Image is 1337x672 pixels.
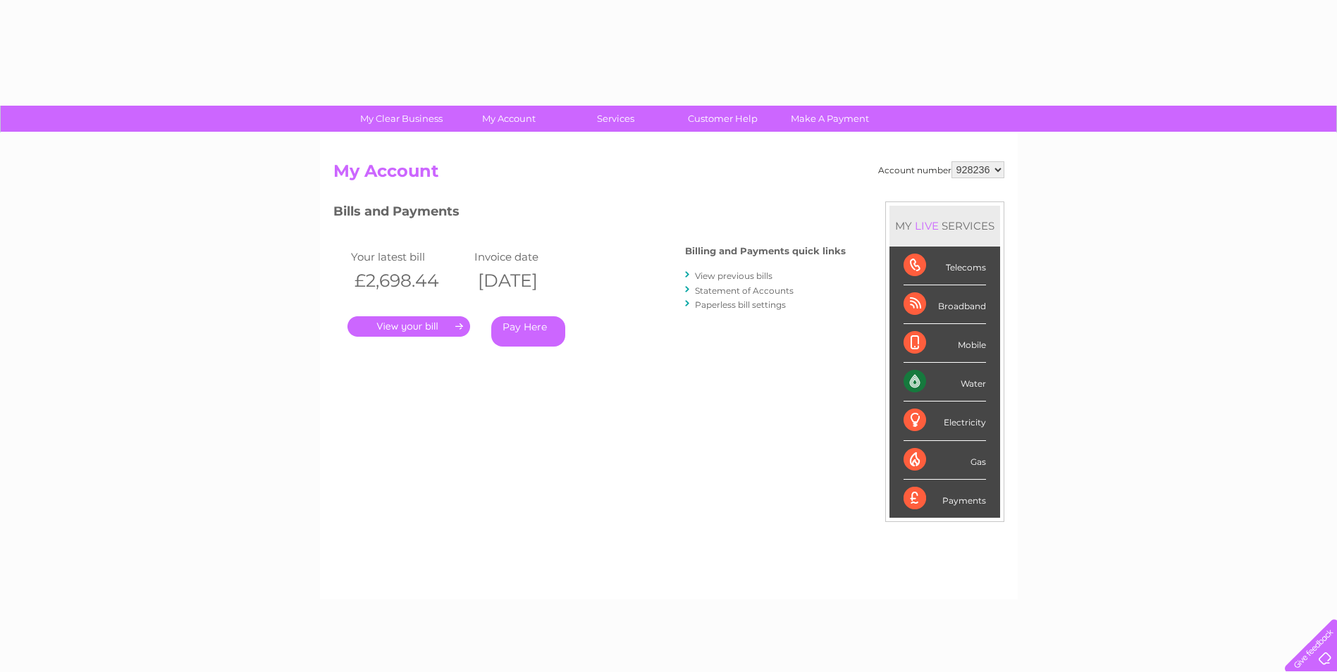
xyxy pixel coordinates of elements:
[343,106,460,132] a: My Clear Business
[333,201,846,226] h3: Bills and Payments
[772,106,888,132] a: Make A Payment
[889,206,1000,246] div: MY SERVICES
[904,402,986,440] div: Electricity
[471,266,594,295] th: [DATE]
[904,441,986,480] div: Gas
[347,247,471,266] td: Your latest bill
[491,316,565,347] a: Pay Here
[904,363,986,402] div: Water
[904,285,986,324] div: Broadband
[695,285,794,296] a: Statement of Accounts
[904,324,986,363] div: Mobile
[695,270,772,281] a: View previous bills
[904,480,986,518] div: Payments
[347,266,471,295] th: £2,698.44
[685,246,846,256] h4: Billing and Payments quick links
[665,106,781,132] a: Customer Help
[347,316,470,337] a: .
[557,106,674,132] a: Services
[471,247,594,266] td: Invoice date
[333,161,1004,188] h2: My Account
[904,247,986,285] div: Telecoms
[878,161,1004,178] div: Account number
[695,299,786,310] a: Paperless bill settings
[450,106,567,132] a: My Account
[912,219,942,232] div: LIVE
